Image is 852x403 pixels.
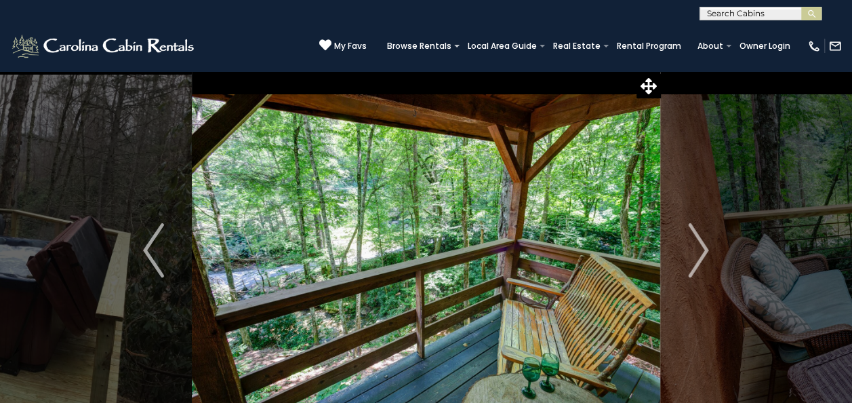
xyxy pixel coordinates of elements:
a: Local Area Guide [461,37,544,56]
img: White-1-2.png [10,33,198,60]
a: Browse Rentals [380,37,458,56]
img: arrow [688,223,708,277]
img: phone-regular-white.png [807,39,821,53]
a: Owner Login [733,37,797,56]
a: About [691,37,730,56]
a: Real Estate [546,37,607,56]
a: My Favs [319,39,367,53]
a: Rental Program [610,37,688,56]
img: mail-regular-white.png [828,39,842,53]
span: My Favs [334,40,367,52]
img: arrow [143,223,163,277]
